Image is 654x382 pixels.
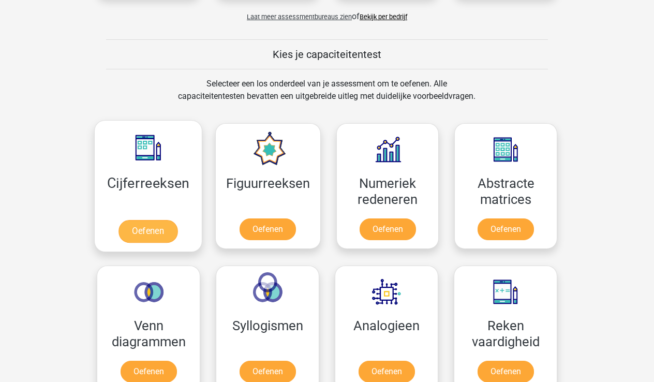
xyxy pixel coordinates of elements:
span: Laat meer assessmentbureaus zien [247,13,352,21]
a: Oefenen [118,220,177,243]
a: Oefenen [240,218,296,240]
div: Selecteer een los onderdeel van je assessment om te oefenen. Alle capaciteitentesten bevatten een... [168,78,485,115]
div: of [89,2,565,23]
a: Oefenen [360,218,416,240]
a: Bekijk per bedrijf [360,13,407,21]
h5: Kies je capaciteitentest [106,48,548,61]
a: Oefenen [478,218,534,240]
